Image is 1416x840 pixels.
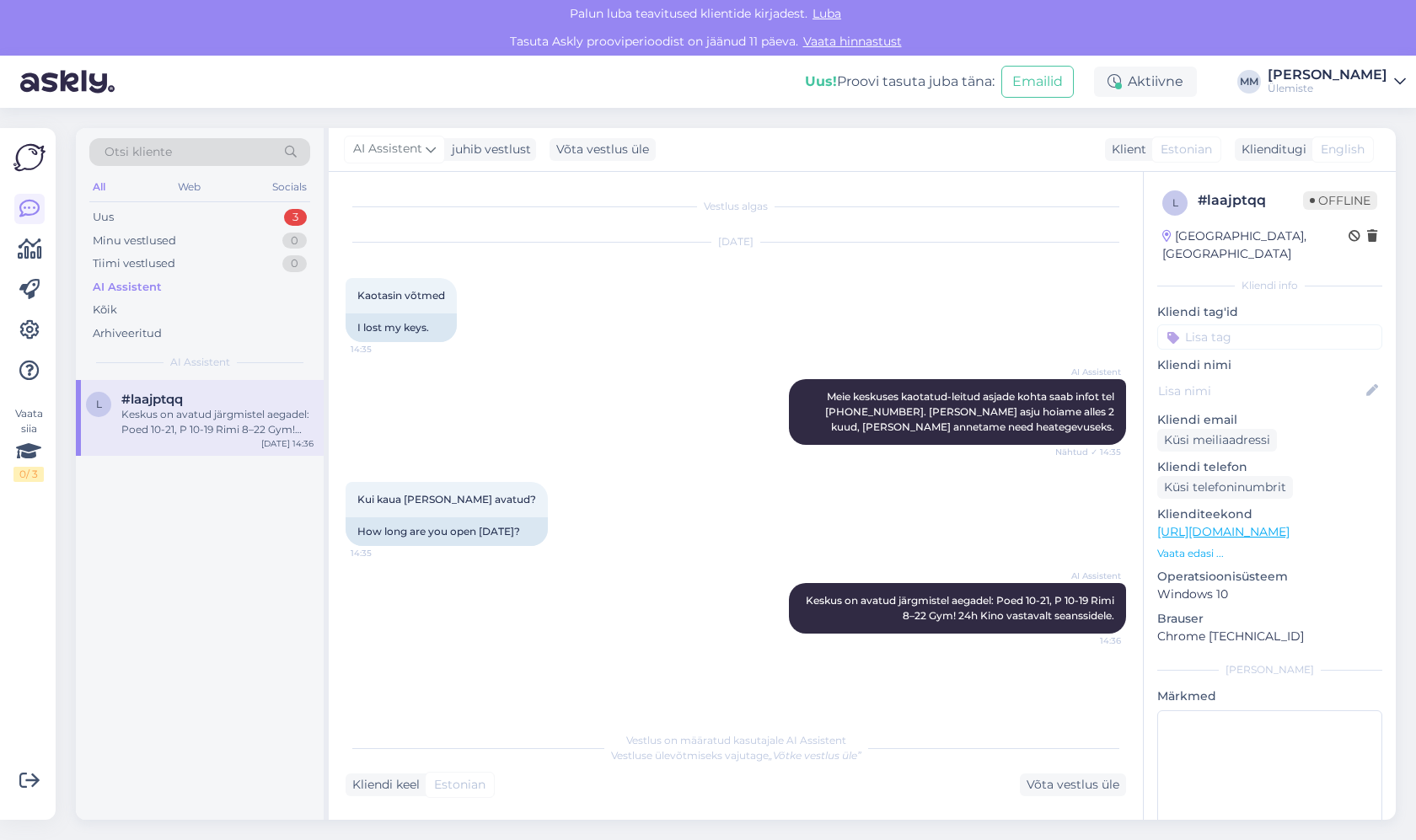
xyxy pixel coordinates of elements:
div: AI Assistent [93,279,162,296]
span: AI Assistent [1058,570,1121,582]
p: Märkmed [1157,688,1382,705]
span: Estonian [1161,141,1212,158]
a: Vaata hinnastust [798,34,907,49]
div: Proovi tasuta juba täna: [805,72,995,92]
span: English [1321,141,1365,158]
div: [DATE] 14:36 [261,437,314,450]
p: Vaata edasi ... [1157,546,1382,561]
p: Kliendi email [1157,411,1382,429]
div: [PERSON_NAME] [1268,68,1387,82]
div: # laajptqq [1198,190,1303,211]
p: Operatsioonisüsteem [1157,568,1382,586]
div: How long are you open [DATE]? [346,517,548,546]
span: l [96,398,102,410]
button: Emailid [1001,66,1074,98]
div: juhib vestlust [445,141,531,158]
div: Uus [93,209,114,226]
span: AI Assistent [1058,366,1121,378]
img: Askly Logo [13,142,46,174]
span: Luba [807,6,846,21]
div: [PERSON_NAME] [1157,662,1382,677]
span: 14:36 [1058,634,1121,647]
p: Klienditeekond [1157,506,1382,523]
div: I lost my keys. [346,313,457,342]
div: Klient [1105,141,1146,158]
div: Socials [269,176,310,198]
span: Vestlus on määratud kasutajale AI Assistent [626,734,846,746]
span: Otsi kliente [105,143,172,161]
div: 0 [282,255,307,272]
div: 0 [282,233,307,249]
div: MM [1237,70,1261,94]
div: Küsi telefoninumbrit [1157,476,1293,499]
div: Keskus on avatud järgmistel aegadel: Poed 10-21, P 10-19 Rimi 8–22 Gym! 24h Kino vastavalt seanss... [121,407,314,437]
div: Küsi meiliaadressi [1157,429,1277,452]
p: Chrome [TECHNICAL_ID] [1157,628,1382,645]
span: Nähtud ✓ 14:35 [1055,446,1121,458]
span: AI Assistent [170,355,230,370]
div: 3 [284,209,307,226]
span: 14:35 [351,547,414,559]
div: Kõik [93,302,117,318]
div: Arhiveeritud [93,325,162,342]
span: Kui kaua [PERSON_NAME] avatud? [357,493,536,506]
div: All [89,176,109,198]
p: Kliendi telefon [1157,458,1382,476]
span: AI Assistent [353,140,422,158]
div: Võta vestlus üle [1020,773,1126,796]
div: Kliendi info [1157,278,1382,293]
b: Uus! [805,73,837,89]
p: Windows 10 [1157,586,1382,603]
span: Kaotasin võtmed [357,289,445,302]
div: Vestlus algas [346,199,1126,214]
input: Lisa tag [1157,324,1382,350]
div: Klienditugi [1235,141,1306,158]
div: Aktiivne [1094,67,1197,97]
div: Web [174,176,204,198]
div: [DATE] [346,234,1126,249]
span: Vestluse ülevõtmiseks vajutage [611,749,861,762]
p: Kliendi nimi [1157,356,1382,374]
p: Kliendi tag'id [1157,303,1382,321]
div: 0 / 3 [13,467,44,482]
div: Tiimi vestlused [93,255,175,272]
span: Keskus on avatud järgmistel aegadel: Poed 10-21, P 10-19 Rimi 8–22 Gym! 24h Kino vastavalt seanss... [806,594,1117,622]
input: Lisa nimi [1158,382,1363,400]
span: Meie keskuses kaotatud-leitud asjade kohta saab infot tel [PHONE_NUMBER]. [PERSON_NAME] asju hoia... [825,390,1117,433]
a: [PERSON_NAME]Ülemiste [1268,68,1406,95]
span: #laajptqq [121,392,183,407]
div: Vaata siia [13,406,44,482]
span: Estonian [434,776,485,794]
a: [URL][DOMAIN_NAME] [1157,524,1290,539]
i: „Võtke vestlus üle” [769,749,861,762]
span: Offline [1303,191,1377,210]
span: l [1172,196,1178,209]
div: Minu vestlused [93,233,176,249]
div: Võta vestlus üle [550,138,656,161]
div: Kliendi keel [346,776,420,794]
p: Brauser [1157,610,1382,628]
div: Ülemiste [1268,82,1387,95]
div: [GEOGRAPHIC_DATA], [GEOGRAPHIC_DATA] [1162,227,1349,263]
span: 14:35 [351,343,414,356]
